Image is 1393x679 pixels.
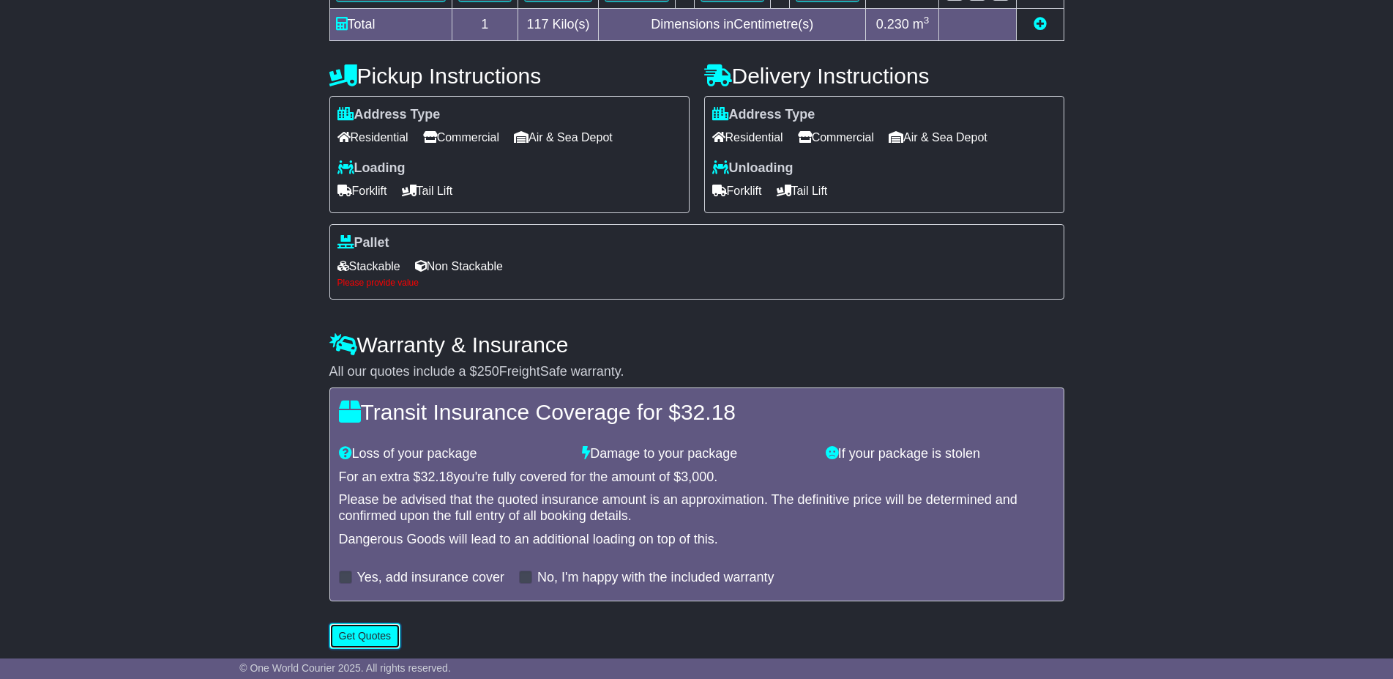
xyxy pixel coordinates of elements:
label: Unloading [712,160,793,177]
label: No, I'm happy with the included warranty [537,570,774,586]
div: Dangerous Goods will lead to an additional loading on top of this. [339,532,1055,548]
span: Residential [337,126,408,149]
td: 1 [452,8,518,40]
span: Residential [712,126,783,149]
td: Kilo(s) [518,8,599,40]
div: Loss of your package [332,446,575,462]
h4: Transit Insurance Coverage for $ [339,400,1055,424]
div: If your package is stolen [818,446,1062,462]
span: © One World Courier 2025. All rights reserved. [239,662,451,674]
span: Non Stackable [415,255,503,278]
div: For an extra $ you're fully covered for the amount of $ . [339,470,1055,486]
h4: Delivery Instructions [704,64,1064,88]
div: Please be advised that the quoted insurance amount is an approximation. The definitive price will... [339,492,1055,524]
span: 32.18 [681,400,736,424]
span: m [913,17,930,31]
span: 32.18 [421,470,454,484]
h4: Warranty & Insurance [329,333,1064,357]
span: Commercial [423,126,499,149]
span: Forklift [337,179,387,202]
label: Address Type [337,107,441,123]
span: 250 [477,364,499,379]
span: Forklift [712,179,762,202]
span: 117 [527,17,549,31]
td: Total [329,8,452,40]
td: Dimensions in Centimetre(s) [599,8,866,40]
label: Yes, add insurance cover [357,570,504,586]
span: Tail Lift [402,179,453,202]
span: Stackable [337,255,400,278]
label: Loading [337,160,406,177]
sup: 3 [924,15,930,26]
span: Air & Sea Depot [889,126,987,149]
div: Damage to your package [575,446,818,462]
span: 3,000 [681,470,714,484]
div: Please provide value [337,278,1056,288]
span: Tail Lift [777,179,828,202]
div: All our quotes include a $ FreightSafe warranty. [329,364,1064,380]
span: Air & Sea Depot [514,126,613,149]
span: 0.230 [876,17,909,31]
h4: Pickup Instructions [329,64,690,88]
label: Pallet [337,235,389,251]
a: Add new item [1034,17,1047,31]
span: Commercial [798,126,874,149]
label: Address Type [712,107,815,123]
button: Get Quotes [329,623,401,649]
